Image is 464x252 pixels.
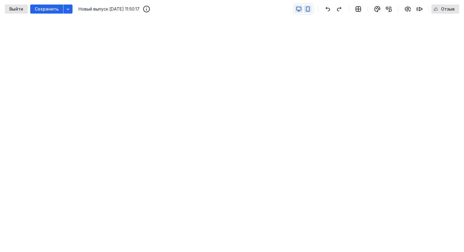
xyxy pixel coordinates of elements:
[79,6,140,12] span: Новый выпуск [DATE] 11:50:17
[9,7,23,12] span: Выйти
[30,5,63,14] button: Сохранить
[5,5,28,14] button: Выйти
[431,5,459,14] button: Отзыв
[441,7,455,12] span: Отзыв
[35,7,59,12] span: Сохранить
